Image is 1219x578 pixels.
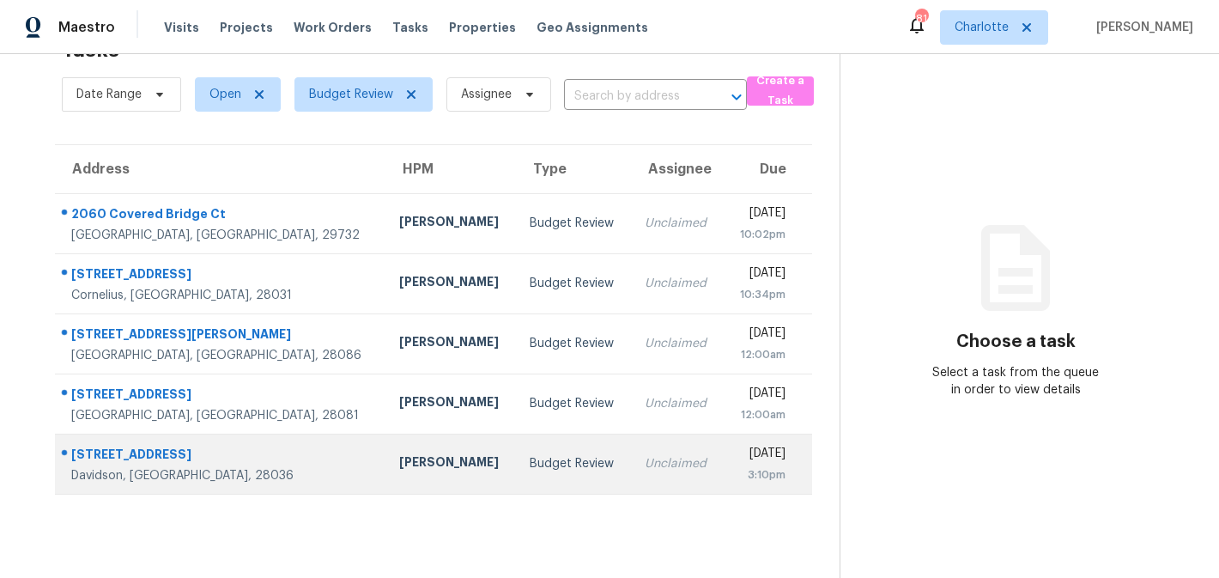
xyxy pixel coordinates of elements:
[737,204,785,226] div: [DATE]
[747,76,814,106] button: Create a Task
[220,19,273,36] span: Projects
[530,215,617,232] div: Budget Review
[530,395,617,412] div: Budget Review
[1089,19,1193,36] span: [PERSON_NAME]
[755,71,805,111] span: Create a Task
[564,83,699,110] input: Search by address
[399,213,503,234] div: [PERSON_NAME]
[737,406,785,423] div: 12:00am
[530,335,617,352] div: Budget Review
[737,385,785,406] div: [DATE]
[71,386,372,407] div: [STREET_ADDRESS]
[399,273,503,295] div: [PERSON_NAME]
[737,466,785,484] div: 3:10pm
[516,145,631,193] th: Type
[71,227,372,244] div: [GEOGRAPHIC_DATA], [GEOGRAPHIC_DATA], 29732
[76,86,142,103] span: Date Range
[645,395,709,412] div: Unclaimed
[645,455,709,472] div: Unclaimed
[55,145,385,193] th: Address
[631,145,723,193] th: Assignee
[392,21,428,33] span: Tasks
[71,326,372,347] div: [STREET_ADDRESS][PERSON_NAME]
[645,335,709,352] div: Unclaimed
[62,41,119,58] h2: Tasks
[737,286,785,303] div: 10:34pm
[71,446,372,467] div: [STREET_ADDRESS]
[71,407,372,424] div: [GEOGRAPHIC_DATA], [GEOGRAPHIC_DATA], 28081
[71,265,372,287] div: [STREET_ADDRESS]
[164,19,199,36] span: Visits
[209,86,241,103] span: Open
[955,19,1009,36] span: Charlotte
[461,86,512,103] span: Assignee
[58,19,115,36] span: Maestro
[399,453,503,475] div: [PERSON_NAME]
[449,19,516,36] span: Properties
[915,10,927,27] div: 81
[537,19,648,36] span: Geo Assignments
[725,85,749,109] button: Open
[530,275,617,292] div: Budget Review
[737,226,785,243] div: 10:02pm
[399,333,503,355] div: [PERSON_NAME]
[530,455,617,472] div: Budget Review
[399,393,503,415] div: [PERSON_NAME]
[71,347,372,364] div: [GEOGRAPHIC_DATA], [GEOGRAPHIC_DATA], 28086
[385,145,517,193] th: HPM
[645,275,709,292] div: Unclaimed
[737,346,785,363] div: 12:00am
[956,333,1076,350] h3: Choose a task
[723,145,811,193] th: Due
[737,325,785,346] div: [DATE]
[928,364,1104,399] div: Select a task from the queue in order to view details
[71,287,372,304] div: Cornelius, [GEOGRAPHIC_DATA], 28031
[71,205,372,227] div: 2060 Covered Bridge Ct
[737,445,785,466] div: [DATE]
[71,467,372,484] div: Davidson, [GEOGRAPHIC_DATA], 28036
[309,86,393,103] span: Budget Review
[737,265,785,286] div: [DATE]
[294,19,372,36] span: Work Orders
[645,215,709,232] div: Unclaimed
